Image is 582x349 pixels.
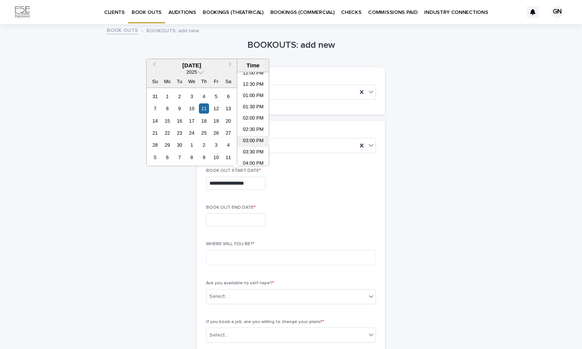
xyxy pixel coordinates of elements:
span: 2025 [186,69,197,75]
div: Choose Wednesday, September 17th, 2025 [186,116,197,126]
div: Choose Monday, September 1st, 2025 [162,91,172,102]
div: GN [551,6,563,18]
div: month 2025-09 [149,90,234,164]
div: Choose Saturday, September 6th, 2025 [223,91,233,102]
li: 02:30 PM [237,124,269,136]
span: Are you available to self-tape? [206,281,274,285]
div: Choose Monday, October 6th, 2025 [162,152,172,162]
div: We [186,76,197,86]
div: Choose Monday, September 8th, 2025 [162,103,172,114]
div: Time [239,62,267,69]
div: Choose Wednesday, September 24th, 2025 [186,128,197,138]
div: Choose Saturday, September 20th, 2025 [223,116,233,126]
div: Choose Friday, September 26th, 2025 [211,128,221,138]
div: Choose Sunday, August 31st, 2025 [150,91,160,102]
div: Choose Thursday, October 9th, 2025 [199,152,209,162]
div: Select... [209,293,228,300]
div: Choose Friday, October 10th, 2025 [211,152,221,162]
span: If you book a job, are you willing to change your plans? [206,320,324,324]
div: Choose Thursday, September 18th, 2025 [199,116,209,126]
li: 03:00 PM [237,136,269,147]
div: Choose Wednesday, October 8th, 2025 [186,152,197,162]
div: Choose Monday, September 29th, 2025 [162,140,172,150]
div: Tu [174,76,185,86]
div: Choose Saturday, October 4th, 2025 [223,140,233,150]
div: Choose Sunday, September 14th, 2025 [150,116,160,126]
div: Choose Friday, September 5th, 2025 [211,91,221,102]
div: Choose Sunday, September 21st, 2025 [150,128,160,138]
div: Sa [223,76,233,86]
div: Fr [211,76,221,86]
div: Choose Wednesday, September 3rd, 2025 [186,91,197,102]
div: Choose Tuesday, September 16th, 2025 [174,116,185,126]
div: Choose Thursday, September 25th, 2025 [199,128,209,138]
div: Choose Thursday, September 4th, 2025 [199,91,209,102]
h1: BOOKOUTS: add new [197,40,385,51]
div: Choose Tuesday, October 7th, 2025 [174,152,185,162]
div: Choose Tuesday, September 2nd, 2025 [174,91,185,102]
div: Choose Friday, September 19th, 2025 [211,116,221,126]
li: 01:30 PM [237,102,269,113]
a: BOOK OUTS [107,26,138,34]
div: Choose Wednesday, October 1st, 2025 [186,140,197,150]
button: Next Month [225,60,237,72]
div: Select... [209,331,228,339]
button: Previous Month [147,60,159,72]
span: WHERE WILL YOU BE? [206,242,255,246]
div: Choose Thursday, October 2nd, 2025 [199,140,209,150]
div: Choose Wednesday, September 10th, 2025 [186,103,197,114]
div: Choose Saturday, October 11th, 2025 [223,152,233,162]
li: 12:00 PM [237,68,269,79]
li: 04:00 PM [237,158,269,170]
li: 03:30 PM [237,147,269,158]
li: 12:30 PM [237,79,269,91]
div: Choose Friday, October 3rd, 2025 [211,140,221,150]
div: Choose Monday, September 15th, 2025 [162,116,172,126]
div: Choose Sunday, October 5th, 2025 [150,152,160,162]
div: Choose Friday, September 12th, 2025 [211,103,221,114]
div: Choose Thursday, September 11th, 2025 [199,103,209,114]
div: Choose Monday, September 22nd, 2025 [162,128,172,138]
div: Choose Saturday, September 13th, 2025 [223,103,233,114]
li: 01:00 PM [237,91,269,102]
div: Choose Tuesday, September 9th, 2025 [174,103,185,114]
img: Km9EesSdRbS9ajqhBzyo [15,5,30,20]
div: Th [199,76,209,86]
div: Choose Tuesday, September 30th, 2025 [174,140,185,150]
div: Su [150,76,160,86]
div: Mo [162,76,172,86]
div: Choose Saturday, September 27th, 2025 [223,128,233,138]
p: BOOKOUTS: add new [146,26,199,34]
li: 02:00 PM [237,113,269,124]
div: Choose Sunday, September 28th, 2025 [150,140,160,150]
div: [DATE] [147,62,237,69]
div: Choose Tuesday, September 23rd, 2025 [174,128,185,138]
span: BOOK OUT END DATE [206,205,256,210]
div: Choose Sunday, September 7th, 2025 [150,103,160,114]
